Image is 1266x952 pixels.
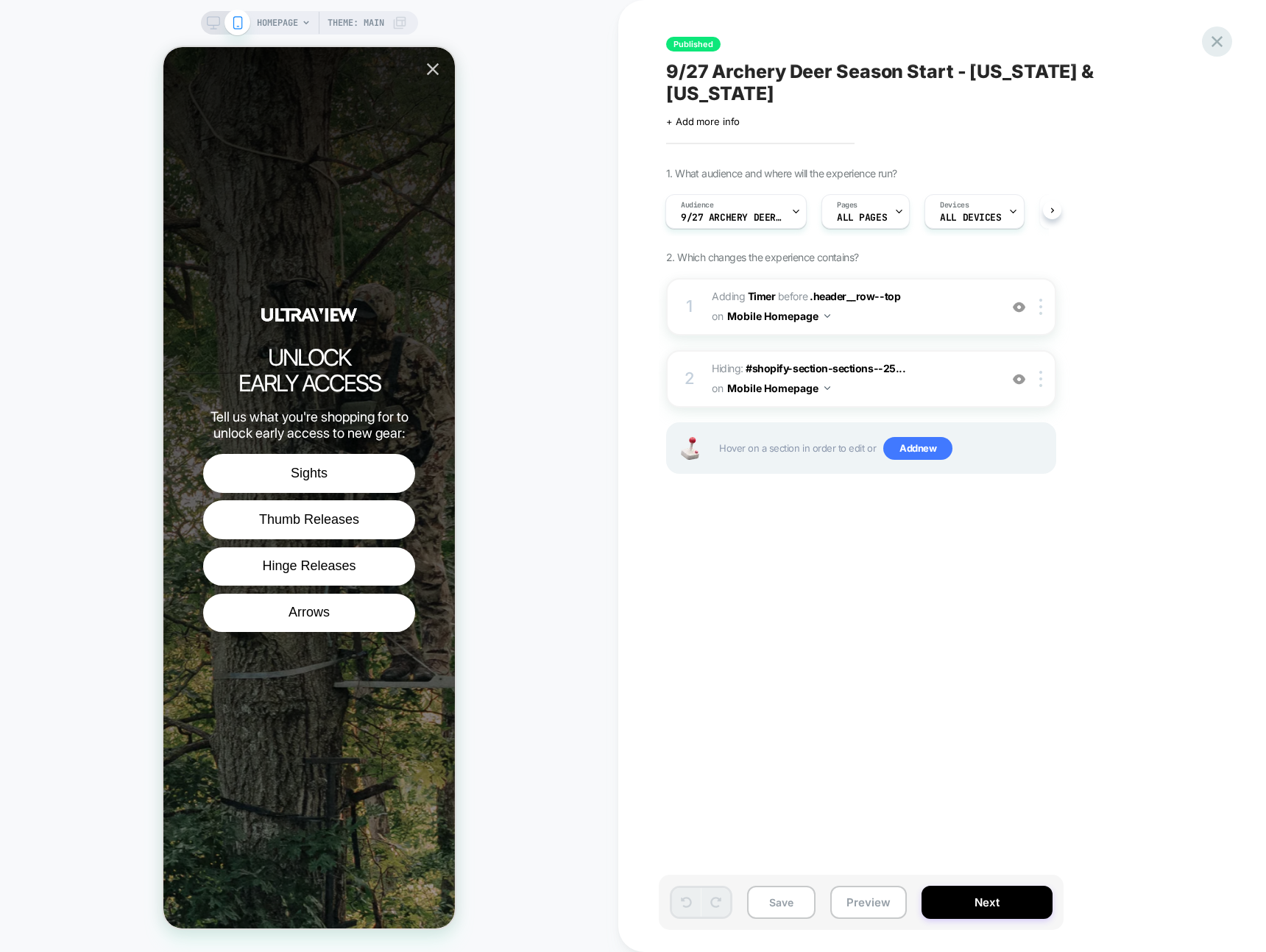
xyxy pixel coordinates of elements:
[52,324,240,349] p: early access
[824,314,830,318] img: down arrow
[1039,299,1042,315] img: close
[681,213,784,223] span: 9/27 Archery Deer Season Start
[666,60,1203,104] span: 9/27 Archery Deer Season Start - [US_STATE] & [US_STATE]
[837,200,857,210] span: Pages
[40,407,252,446] button: Sights
[40,500,252,539] button: Hinge Releases
[40,362,252,396] p: Tell us what you're shopping for to unlock early access to new gear:
[727,377,830,399] button: Mobile Homepage
[940,213,1001,223] span: ALL DEVICES
[922,886,1053,919] button: Next
[712,307,723,325] span: on
[746,362,905,374] span: #shopify-section-sections--25...
[719,437,1047,461] span: Hover on a section in order to edit or
[1039,371,1042,387] img: close
[681,200,714,210] span: Audience
[712,290,775,302] span: Adding
[712,359,992,399] span: Hiding :
[837,213,887,223] span: ALL PAGES
[727,305,830,327] button: Mobile Homepage
[666,167,897,180] span: 1. What audience and where will the experience run?
[747,886,816,919] button: Save
[666,37,721,51] span: Published
[830,886,907,919] button: Preview
[682,292,697,322] div: 1
[824,386,830,390] img: down arrow
[52,298,240,324] p: Unlock
[712,379,723,397] span: on
[1013,373,1025,386] img: crossed eye
[666,116,740,127] span: + Add more info
[40,453,252,492] button: Thumb Releases
[883,437,952,461] span: Add new
[1013,301,1025,313] img: crossed eye
[40,547,252,586] button: Arrows
[778,290,807,302] span: BEFORE
[666,251,858,263] span: 2. Which changes the experience contains?
[98,261,194,275] img: Logo
[328,11,384,35] span: Theme: MAIN
[748,290,776,302] b: Timer
[940,200,969,210] span: Devices
[257,11,298,35] span: HOMEPAGE
[810,290,900,302] span: .header__row--top
[259,12,280,32] div: Close popup
[682,364,697,394] div: 2
[675,437,704,460] img: Joystick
